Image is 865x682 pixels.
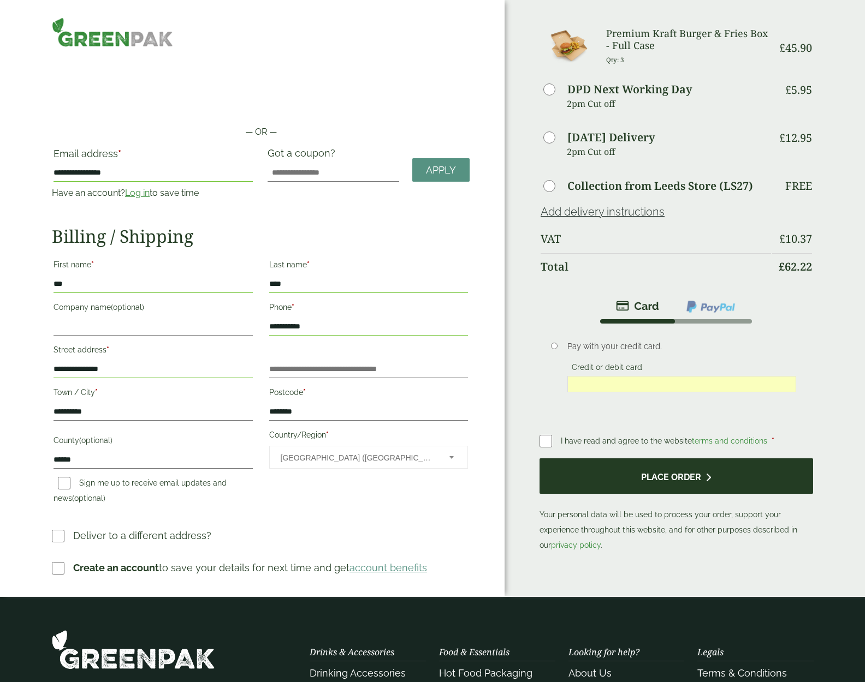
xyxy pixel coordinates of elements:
[269,446,468,469] span: Country/Region
[779,130,812,145] bdi: 12.95
[606,56,624,64] small: Qty: 3
[616,300,659,313] img: stripe.png
[567,132,655,143] label: [DATE] Delivery
[685,300,736,314] img: ppcp-gateway.png
[541,253,771,280] th: Total
[106,345,109,354] abbr: required
[292,303,294,312] abbr: required
[779,259,812,274] bdi: 62.22
[54,342,252,361] label: Street address
[541,205,665,218] a: Add delivery instructions
[95,388,98,397] abbr: required
[692,436,767,445] a: terms and conditions
[269,385,468,403] label: Postcode
[426,164,456,176] span: Apply
[567,181,753,192] label: Collection from Leeds Store (LS27)
[567,143,771,160] p: 2pm Cut off
[58,477,70,489] input: Sign me up to receive email updates and news(optional)
[91,260,94,269] abbr: required
[111,303,144,312] span: (optional)
[310,667,406,679] a: Drinking Accessories
[571,379,793,389] iframe: Secure card payment input frame
[269,300,468,318] label: Phone
[54,257,252,276] label: First name
[697,667,787,679] a: Terms & Conditions
[54,478,227,506] label: Sign me up to receive email updates and news
[51,630,215,669] img: GreenPak Supplies
[54,149,252,164] label: Email address
[561,436,769,445] span: I have read and agree to the website
[606,28,771,51] h3: Premium Kraft Burger & Fries Box - Full Case
[73,528,211,543] p: Deliver to a different address?
[54,433,252,451] label: County
[779,231,785,246] span: £
[412,158,470,182] a: Apply
[52,187,254,200] p: Have an account? to save time
[125,188,150,198] a: Log in
[52,91,470,112] iframe: Secure payment button frame
[785,180,812,193] p: Free
[779,40,785,55] span: £
[772,436,774,445] abbr: required
[439,667,532,679] a: Hot Food Packaging
[269,427,468,446] label: Country/Region
[785,82,812,97] bdi: 5.95
[540,458,813,553] p: Your personal data will be used to process your order, support your experience throughout this we...
[326,430,329,439] abbr: required
[52,17,173,47] img: GreenPak Supplies
[779,130,785,145] span: £
[52,226,470,247] h2: Billing / Shipping
[54,300,252,318] label: Company name
[52,125,470,139] p: — OR —
[779,231,812,246] bdi: 10.37
[568,667,612,679] a: About Us
[268,147,340,164] label: Got a coupon?
[73,560,427,575] p: to save your details for next time and get
[567,340,797,352] p: Pay with your credit card.
[281,446,435,469] span: United Kingdom (UK)
[567,84,692,95] label: DPD Next Working Day
[779,259,785,274] span: £
[73,562,159,573] strong: Create an account
[541,226,771,252] th: VAT
[779,40,812,55] bdi: 45.90
[118,148,121,159] abbr: required
[307,260,310,269] abbr: required
[540,458,813,494] button: Place order
[349,562,427,573] a: account benefits
[79,436,112,445] span: (optional)
[303,388,306,397] abbr: required
[54,385,252,403] label: Town / City
[551,541,601,549] a: privacy policy
[269,257,468,276] label: Last name
[567,95,771,112] p: 2pm Cut off
[567,363,647,375] label: Credit or debit card
[785,82,791,97] span: £
[72,494,105,502] span: (optional)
